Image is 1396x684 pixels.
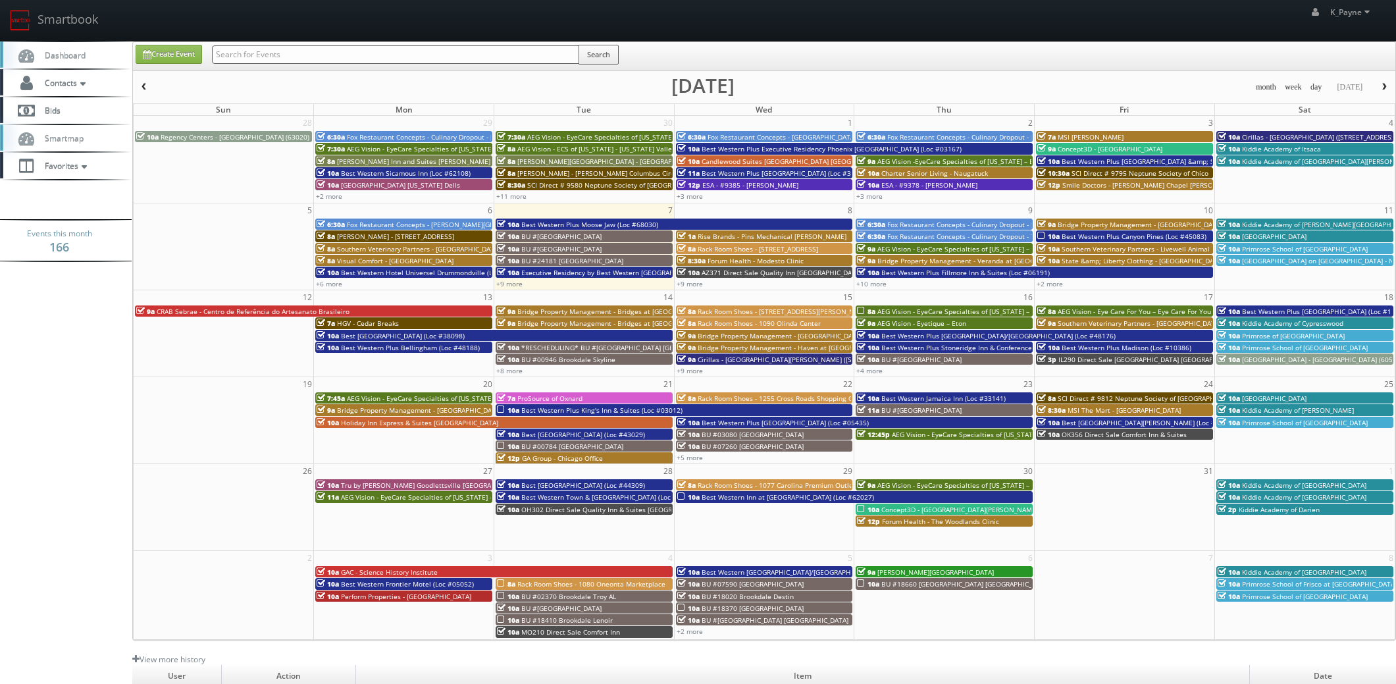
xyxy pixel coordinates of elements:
a: +9 more [677,366,703,375]
span: 10a [1037,430,1060,439]
span: [GEOGRAPHIC_DATA] [1242,232,1306,241]
span: BU #24181 [GEOGRAPHIC_DATA] [521,256,623,265]
span: 10a [677,567,700,577]
span: 10a [1218,567,1240,577]
span: GAC - Science History Institute [341,567,438,577]
span: Best [GEOGRAPHIC_DATA] (Loc #44309) [521,481,645,490]
span: 10a [857,579,879,589]
span: 10a [497,232,519,241]
span: AEG Vision - EyeCare Specialties of [US_STATE] – [GEOGRAPHIC_DATA] HD EyeCare [347,394,605,403]
span: AEG Vision - EyeCare Specialties of [US_STATE] – [PERSON_NAME] Eye Care [877,244,1113,253]
span: 8a [317,244,335,253]
span: Best Western Town & [GEOGRAPHIC_DATA] (Loc #05423) [521,492,699,502]
span: AEG Vision - EyeCare Specialties of [US_STATE] – Elite Vision Care ([GEOGRAPHIC_DATA]) [877,307,1154,316]
span: Forum Health - Modesto Clinic [708,256,804,265]
span: Best Western [GEOGRAPHIC_DATA]/[GEOGRAPHIC_DATA] (Loc #05785) [702,567,921,577]
span: 9a [857,481,875,490]
span: 10a [497,604,519,613]
span: 8a [1037,394,1056,403]
span: Visual Comfort - [GEOGRAPHIC_DATA] [337,256,453,265]
span: SCI Direct # 9795 Neptune Society of Chico [1072,169,1208,178]
span: Holiday Inn Express & Suites [GEOGRAPHIC_DATA] [341,418,498,427]
span: Forum Health - The Woodlands Clinic [882,517,999,526]
span: Southern Veterinary Partners - Livewell Animal Urgent Care of [GEOGRAPHIC_DATA] [1062,244,1324,253]
span: 6:30a [857,220,885,229]
span: Southern Veterinary Partners - [GEOGRAPHIC_DATA] [1058,319,1221,328]
span: 10a [1218,244,1240,253]
span: OK356 Direct Sale Comfort Inn & Suites [1062,430,1187,439]
span: BU #[GEOGRAPHIC_DATA] [GEOGRAPHIC_DATA] [702,616,848,625]
span: BU #07260 [GEOGRAPHIC_DATA] [702,442,804,451]
span: 10a [1218,256,1240,265]
span: BU #[GEOGRAPHIC_DATA] [521,604,602,613]
span: Bridge Property Management - Bridges at [GEOGRAPHIC_DATA] [517,319,717,328]
a: +2 more [1037,279,1063,288]
span: Best [GEOGRAPHIC_DATA] (Loc #43029) [521,430,645,439]
span: Rack Room Shoes - 1077 Carolina Premium Outlets [698,481,859,490]
span: ESA - #9378 - [PERSON_NAME] [881,180,977,190]
span: Best Western Inn at [GEOGRAPHIC_DATA] (Loc #62027) [702,492,874,502]
span: AEG Vision - ECS of [US_STATE] - [US_STATE] Valley Family Eye Care [517,144,727,153]
span: Best Western Frontier Motel (Loc #05052) [341,579,474,589]
span: 10a [857,343,879,352]
span: 10a [1037,157,1060,166]
span: 9a [1037,144,1056,153]
button: month [1251,79,1281,95]
span: Best Western Plus Bellingham (Loc #48188) [341,343,480,352]
span: AZ371 Direct Sale Quality Inn [GEOGRAPHIC_DATA] [702,268,862,277]
span: Bridge Property Management - [GEOGRAPHIC_DATA] [1058,220,1222,229]
span: 10a [1218,307,1240,316]
span: 11a [317,492,339,502]
span: 10a [677,579,700,589]
span: Kiddie Academy of Darien [1239,505,1320,514]
span: 8a [317,256,335,265]
span: OH302 Direct Sale Quality Inn & Suites [GEOGRAPHIC_DATA] - [GEOGRAPHIC_DATA] [521,505,783,514]
span: Kiddie Academy of [PERSON_NAME] [1242,406,1354,415]
a: Create Event [136,45,202,64]
a: +9 more [677,279,703,288]
span: HGV - Cedar Breaks [337,319,399,328]
span: 10a [497,627,519,637]
span: Best Western Plus King's Inn & Suites (Loc #03012) [521,406,683,415]
span: 8a [497,169,515,178]
span: Primrose School of [GEOGRAPHIC_DATA] [1242,592,1368,601]
span: 10a [497,355,519,364]
a: +2 more [316,192,342,201]
span: BU #18370 [GEOGRAPHIC_DATA] [702,604,804,613]
span: ProSource of Oxnard [517,394,582,403]
span: 10a [677,592,700,601]
span: Regency Centers - [GEOGRAPHIC_DATA] (63020) [161,132,309,142]
span: BU #[GEOGRAPHIC_DATA] [521,232,602,241]
span: 12p [857,517,880,526]
span: ESA - #9385 - [PERSON_NAME] [702,180,798,190]
button: day [1306,79,1327,95]
span: 10a [497,505,519,514]
span: 10a [1037,232,1060,241]
span: 10a [317,180,339,190]
span: Best [GEOGRAPHIC_DATA] (Loc #38098) [341,331,465,340]
span: 3p [1037,355,1056,364]
span: 8a [677,307,696,316]
span: Candlewood Suites [GEOGRAPHIC_DATA] [GEOGRAPHIC_DATA] [702,157,895,166]
a: +6 more [316,279,342,288]
span: Best [GEOGRAPHIC_DATA][PERSON_NAME] (Loc #32091) [1062,418,1237,427]
span: Best Western Plus Canyon Pines (Loc #45083) [1062,232,1206,241]
span: 2p [1218,505,1237,514]
span: Primrose School of [GEOGRAPHIC_DATA] [1242,418,1368,427]
span: 10:30a [1037,169,1070,178]
span: 10a [1218,343,1240,352]
span: 10a [1218,579,1240,589]
span: Bridge Property Management - [GEOGRAPHIC_DATA] [698,331,862,340]
a: +3 more [856,192,883,201]
span: BU #00946 Brookdale Skyline [521,355,615,364]
span: 9a [857,256,875,265]
span: 10a [497,220,519,229]
span: 10a [1218,157,1240,166]
span: 8:30a [677,256,706,265]
span: [PERSON_NAME][GEOGRAPHIC_DATA] - [GEOGRAPHIC_DATA] [517,157,704,166]
span: 8a [677,394,696,403]
span: 10a [1218,232,1240,241]
span: 8:30a [1037,406,1066,415]
span: 10a [1218,319,1240,328]
span: 7a [317,319,335,328]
